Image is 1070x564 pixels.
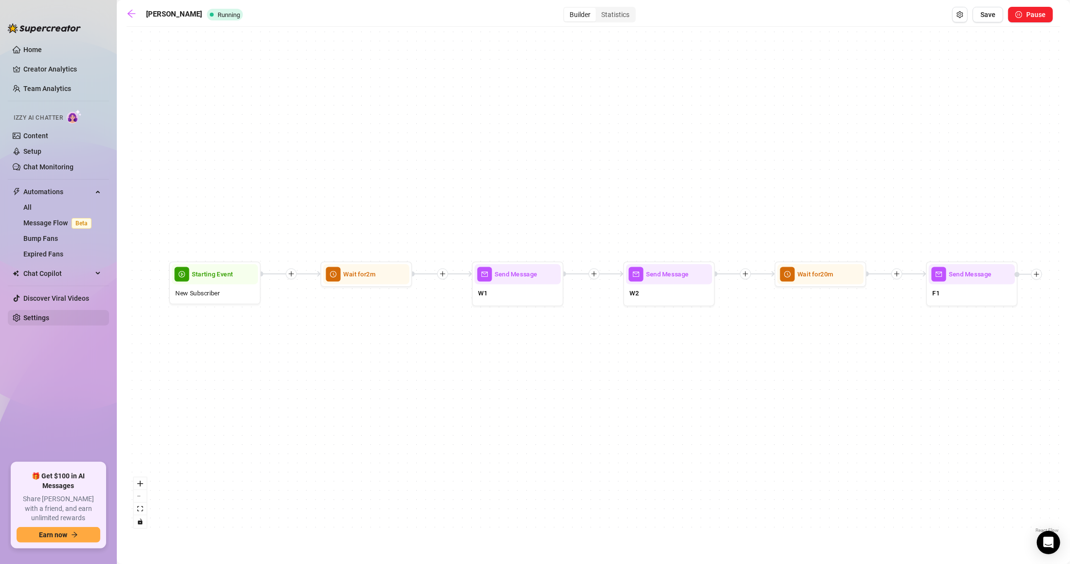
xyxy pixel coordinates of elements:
[39,531,67,539] span: Earn now
[780,267,795,282] span: clock-circle
[1026,11,1046,18] span: Pause
[134,490,147,503] button: zoom out
[17,472,100,491] span: 🎁 Get $100 in AI Messages
[72,218,92,229] span: Beta
[23,46,42,54] a: Home
[478,288,487,298] span: W1
[175,288,220,298] span: New Subscriber
[926,261,1018,306] div: mailSend MessageF1
[23,203,32,211] a: All
[288,271,295,277] span: plus
[320,261,412,287] div: clock-circleWait for2m
[23,147,41,155] a: Setup
[134,477,147,528] div: React Flow controls
[495,269,537,279] span: Send Message
[440,271,446,277] span: plus
[23,219,95,227] a: Message FlowBeta
[8,23,81,33] img: logo-BBDzfeDw.svg
[1033,271,1040,277] span: plus
[23,235,58,242] a: Bump Fans
[629,288,639,298] span: W2
[127,9,141,20] a: arrow-left
[973,7,1003,22] button: Save Flow
[932,267,946,282] span: mail
[23,314,49,322] a: Settings
[343,269,375,279] span: Wait for 2m
[623,261,715,306] div: mailSend MessageW2
[134,515,147,528] button: toggle interactivity
[23,132,48,140] a: Content
[894,271,900,277] span: plus
[134,503,147,515] button: fit view
[146,10,202,18] strong: [PERSON_NAME]
[1035,528,1059,533] a: React Flow attribution
[596,8,635,21] div: Statistics
[13,270,19,277] img: Chat Copilot
[17,527,100,543] button: Earn nowarrow-right
[67,109,82,124] img: AI Chatter
[478,267,492,282] span: mail
[14,113,63,123] span: Izzy AI Chatter
[933,288,940,298] span: F1
[127,9,136,18] span: arrow-left
[952,7,968,22] button: Open Exit Rules
[23,250,63,258] a: Expired Fans
[218,11,240,18] span: Running
[23,163,74,171] a: Chat Monitoring
[23,184,92,200] span: Automations
[17,494,100,523] span: Share [PERSON_NAME] with a friend, and earn unlimited rewards
[134,477,147,490] button: zoom in
[1015,11,1022,18] span: pause-circle
[591,271,597,277] span: plus
[71,531,78,538] span: arrow-right
[23,294,89,302] a: Discover Viral Videos
[192,269,233,279] span: Starting Event
[980,11,996,18] span: Save
[472,261,564,306] div: mailSend MessageW1
[957,11,963,18] span: setting
[23,266,92,281] span: Chat Copilot
[1037,531,1060,554] div: Open Intercom Messenger
[563,7,636,22] div: segmented control
[564,8,596,21] div: Builder
[13,188,20,196] span: thunderbolt
[174,267,189,282] span: play-circle
[742,271,749,277] span: plus
[949,269,992,279] span: Send Message
[23,61,101,77] a: Creator Analytics
[797,269,833,279] span: Wait for 20m
[629,267,644,282] span: mail
[23,85,71,92] a: Team Analytics
[326,267,341,282] span: clock-circle
[169,261,261,305] div: play-circleStarting EventNew Subscriber
[646,269,689,279] span: Send Message
[1008,7,1053,22] button: Pause
[775,261,867,287] div: clock-circleWait for20m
